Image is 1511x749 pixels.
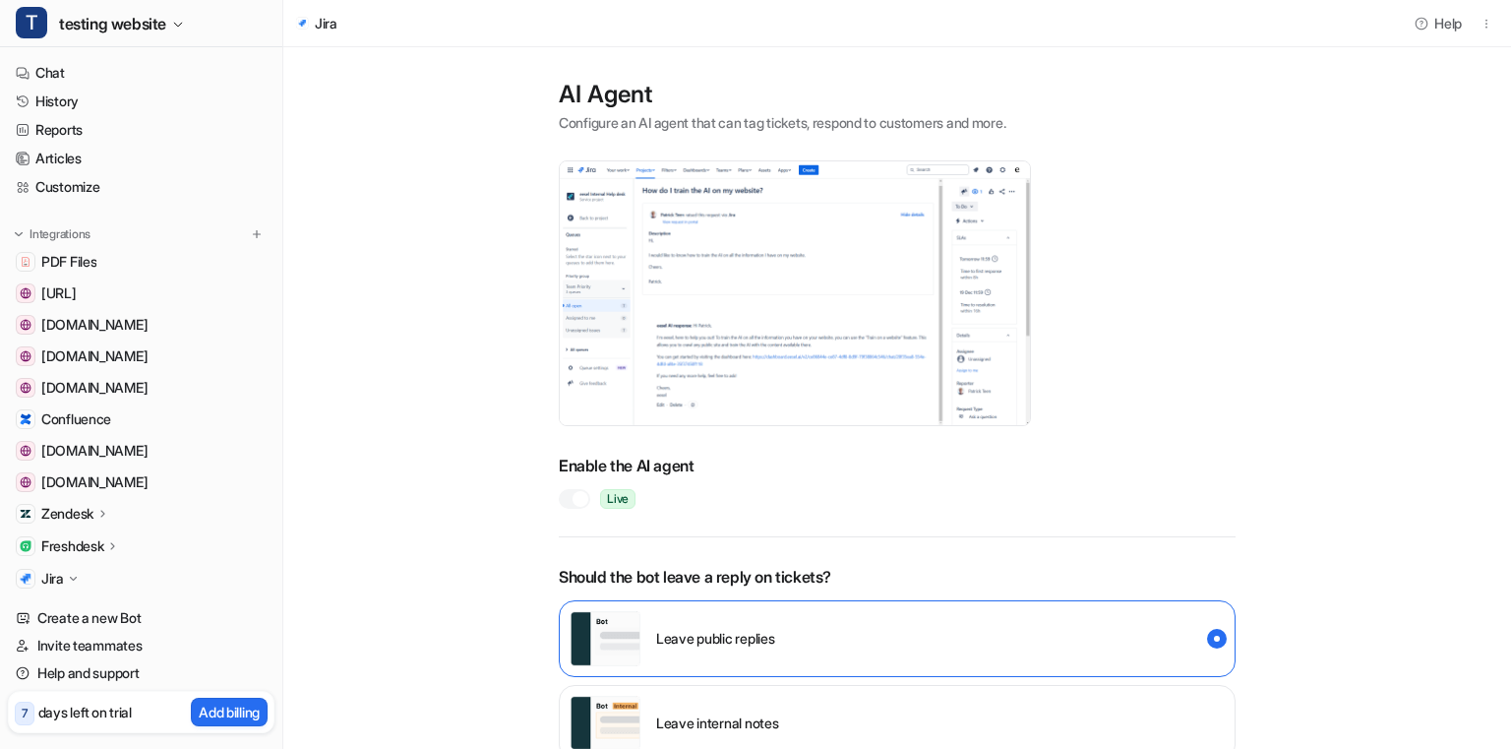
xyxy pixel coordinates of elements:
img: jira [295,17,309,30]
img: support.coursiv.io [20,319,31,331]
img: www.cardekho.com [20,476,31,488]
img: PDF Files [20,256,31,268]
img: Confluence [20,413,31,425]
span: [DOMAIN_NAME] [41,472,148,492]
span: Live [600,489,635,509]
a: Create a new Bot [8,604,274,632]
a: PDF FilesPDF Files [8,248,274,276]
a: www.eesel.ai[URL] [8,280,274,307]
span: [DOMAIN_NAME] [41,378,148,398]
p: Integrations [30,226,91,242]
button: Help [1409,9,1470,37]
span: T [16,7,47,38]
button: Integrations [8,224,96,244]
p: Jira [41,569,64,589]
p: Leave public replies [656,628,774,649]
p: days left on trial [38,702,132,722]
img: support.bikesonline.com.au [20,350,31,362]
a: History [8,88,274,115]
img: Jira [20,573,31,585]
div: external_reply [559,600,1236,677]
a: careers-nri3pl.com[DOMAIN_NAME] [8,437,274,465]
span: testing website [59,10,166,37]
span: Confluence [41,409,111,429]
h2: Enable the AI agent [559,454,1236,477]
p: AI Agent [559,79,1236,110]
a: nri3pl.com[DOMAIN_NAME] [8,374,274,402]
span: PDF Files [41,252,96,272]
p: Zendesk [41,504,93,524]
p: 7 [22,705,28,722]
a: Chat [8,59,274,87]
button: Add billing [191,698,268,726]
a: Help and support [8,659,274,687]
span: [DOMAIN_NAME] [41,315,148,335]
img: careers-nri3pl.com [20,445,31,457]
p: Leave internal notes [656,713,778,733]
a: Invite teammates [8,632,274,659]
img: nri3pl.com [20,382,31,394]
span: [DOMAIN_NAME] [41,441,148,461]
span: [DOMAIN_NAME] [41,346,148,366]
img: Zendesk [20,508,31,520]
div: Jira [315,13,337,33]
img: www.eesel.ai [20,287,31,299]
img: user [570,611,640,666]
a: Reports [8,116,274,144]
p: Add billing [199,702,260,722]
a: Customize [8,173,274,201]
a: support.coursiv.io[DOMAIN_NAME] [8,311,274,339]
a: ConfluenceConfluence [8,406,274,433]
img: jsm_ai_agent.png [560,161,1030,426]
a: www.cardekho.com[DOMAIN_NAME] [8,468,274,496]
img: menu_add.svg [250,227,264,241]
p: Should the bot leave a reply on tickets? [559,565,1236,589]
a: support.bikesonline.com.au[DOMAIN_NAME] [8,343,274,370]
img: Freshdesk [20,540,31,552]
p: Configure an AI agent that can tag tickets, respond to customers and more. [559,112,1236,133]
p: Freshdesk [41,536,103,556]
a: Articles [8,145,274,172]
img: expand menu [12,227,26,241]
span: [URL] [41,283,77,303]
